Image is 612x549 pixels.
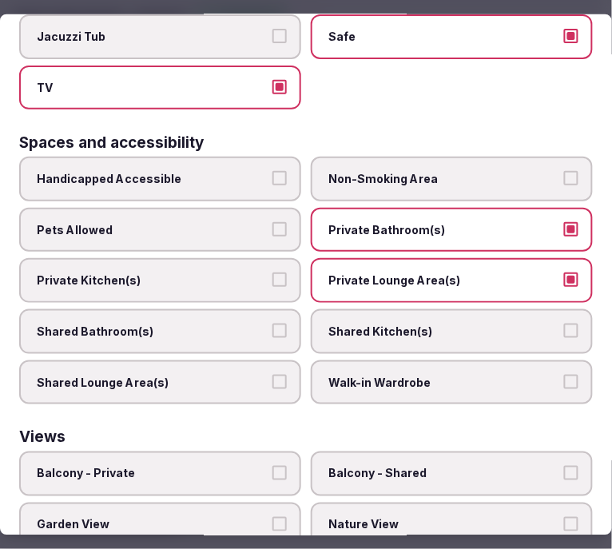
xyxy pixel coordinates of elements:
span: Shared Lounge Area(s) [37,374,268,390]
button: Private Lounge Area(s) [564,273,578,287]
span: Shared Bathroom(s) [37,324,268,340]
span: Nature View [328,516,559,532]
button: Jacuzzi Tub [272,29,287,43]
span: Walk-in Wardrobe [328,374,559,390]
span: Private Bathroom(s) [328,221,559,237]
button: Pets Allowed [272,221,287,236]
button: Nature View [564,516,578,531]
button: Non-Smoking Area [564,171,578,185]
span: Safe [328,29,559,45]
button: TV [272,79,287,93]
span: Garden View [37,516,268,532]
button: Private Bathroom(s) [564,221,578,236]
span: Shared Kitchen(s) [328,324,559,340]
button: Balcony - Private [272,466,287,480]
span: Handicapped Accessible [37,171,268,187]
button: Walk-in Wardrobe [564,374,578,388]
button: Shared Kitchen(s) [564,324,578,338]
button: Shared Bathroom(s) [272,324,287,338]
span: Pets Allowed [37,221,268,237]
span: Jacuzzi Tub [37,29,268,45]
button: Handicapped Accessible [272,171,287,185]
span: Balcony - Private [37,466,268,482]
button: Balcony - Shared [564,466,578,480]
span: Private Lounge Area(s) [328,273,559,288]
h3: Views [19,430,66,445]
span: Non-Smoking Area [328,171,559,187]
button: Shared Lounge Area(s) [272,374,287,388]
h3: Spaces and accessibility [19,135,204,150]
button: Private Kitchen(s) [272,273,287,287]
span: Balcony - Shared [328,466,559,482]
span: TV [37,79,268,95]
button: Garden View [272,516,287,531]
button: Safe [564,29,578,43]
span: Private Kitchen(s) [37,273,268,288]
